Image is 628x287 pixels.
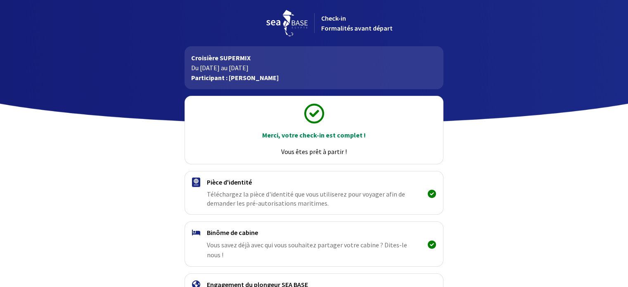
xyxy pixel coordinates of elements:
[192,230,200,235] img: binome.svg
[191,53,437,63] p: Croisière SUPERMIX
[207,190,411,208] span: Téléchargez la pièce d'identité que vous utiliserez pour voyager afin de demander les pré-autoris...
[207,241,407,259] span: Vous savez déjà avec qui vous souhaitez partager votre cabine ? Dites-le nous !
[192,178,200,187] img: passport.svg
[207,178,421,186] h4: Pièce d'identité
[192,147,436,157] p: Vous êtes prêt à partir !
[321,14,393,32] span: Check-in Formalités avant départ
[191,73,437,83] p: Participant : [PERSON_NAME]
[191,63,437,73] p: Du [DATE] au [DATE]
[192,130,436,140] p: Merci, votre check-in est complet !
[207,228,421,237] h4: Binôme de cabine
[266,10,308,36] img: logo_seabase.svg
